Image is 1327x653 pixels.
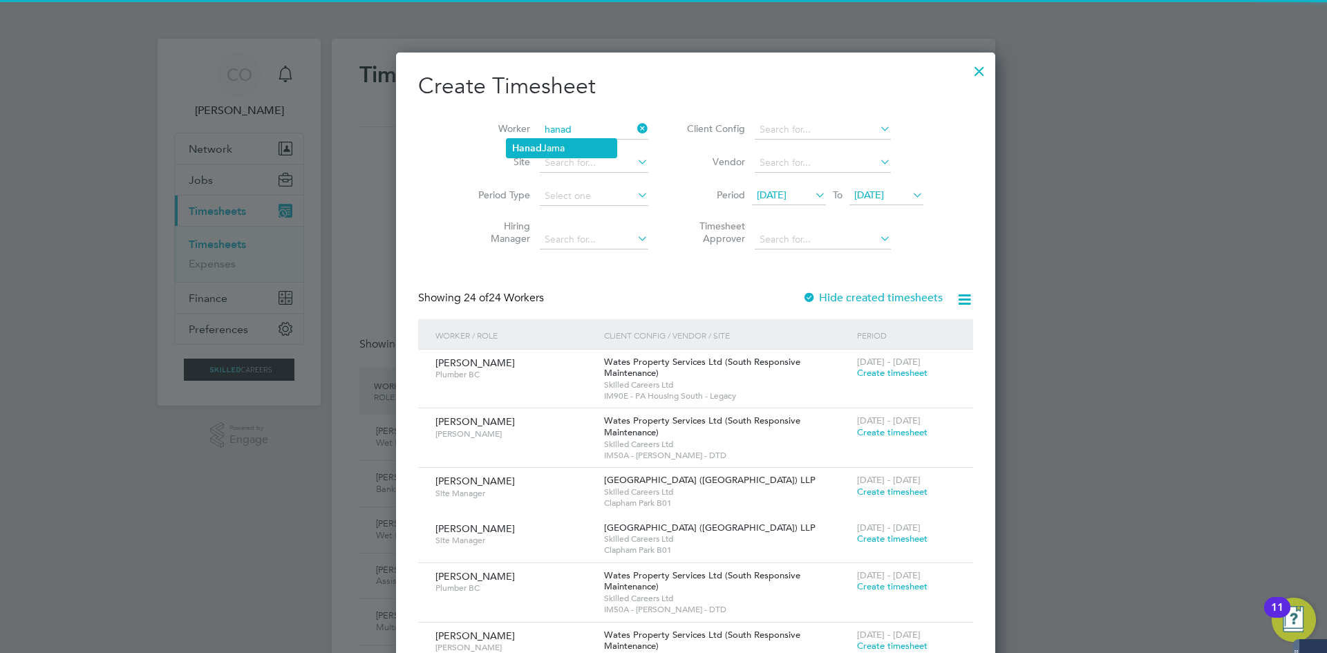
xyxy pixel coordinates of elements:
span: [DATE] - [DATE] [857,629,921,641]
span: Plumber BC [435,583,594,594]
span: Skilled Careers Ltd [604,439,850,450]
span: [PERSON_NAME] [435,570,515,583]
span: [PERSON_NAME] [435,642,594,653]
input: Search for... [755,120,891,140]
span: To [829,186,847,204]
span: Skilled Careers Ltd [604,593,850,604]
span: [DATE] - [DATE] [857,474,921,486]
input: Select one [540,187,648,206]
input: Search for... [540,153,648,173]
span: Create timesheet [857,426,928,438]
span: Site Manager [435,535,594,546]
span: [DATE] - [DATE] [857,415,921,426]
input: Search for... [540,120,648,140]
span: Plumber BC [435,369,594,380]
span: [GEOGRAPHIC_DATA] ([GEOGRAPHIC_DATA]) LLP [604,522,816,533]
div: 11 [1271,607,1283,625]
span: [DATE] - [DATE] [857,356,921,368]
label: Site [468,155,530,168]
label: Timesheet Approver [683,220,745,245]
span: [PERSON_NAME] [435,522,515,535]
span: IM50A - [PERSON_NAME] - DTD [604,450,850,461]
span: Wates Property Services Ltd (South Responsive Maintenance) [604,415,800,438]
label: Client Config [683,122,745,135]
h2: Create Timesheet [418,72,973,101]
label: Worker [468,122,530,135]
button: Open Resource Center, 11 new notifications [1272,598,1316,642]
div: Worker / Role [432,319,601,351]
span: [PERSON_NAME] [435,475,515,487]
span: Create timesheet [857,640,928,652]
span: Wates Property Services Ltd (South Responsive Maintenance) [604,356,800,379]
span: [PERSON_NAME] [435,630,515,642]
div: Client Config / Vendor / Site [601,319,854,351]
span: [DATE] - [DATE] [857,522,921,533]
b: Hanad [512,142,542,154]
span: [GEOGRAPHIC_DATA] ([GEOGRAPHIC_DATA]) LLP [604,474,816,486]
span: Skilled Careers Ltd [604,379,850,390]
span: Skilled Careers Ltd [604,486,850,498]
span: 24 of [464,291,489,305]
input: Search for... [755,230,891,249]
span: Wates Property Services Ltd (South Responsive Maintenance) [604,569,800,593]
span: [DATE] - [DATE] [857,569,921,581]
label: Period [683,189,745,201]
span: Clapham Park B01 [604,545,850,556]
input: Search for... [540,230,648,249]
span: [DATE] [854,189,884,201]
li: Jama [507,139,617,158]
span: IM50A - [PERSON_NAME] - DTD [604,604,850,615]
label: Hiring Manager [468,220,530,245]
span: [DATE] [757,189,787,201]
span: Create timesheet [857,367,928,379]
label: Vendor [683,155,745,168]
span: [PERSON_NAME] [435,357,515,369]
div: Showing [418,291,547,305]
label: Hide created timesheets [802,291,943,305]
span: Site Manager [435,488,594,499]
span: [PERSON_NAME] [435,415,515,428]
span: Skilled Careers Ltd [604,533,850,545]
input: Search for... [755,153,891,173]
div: Period [854,319,959,351]
span: Create timesheet [857,533,928,545]
span: [PERSON_NAME] [435,428,594,439]
span: Wates Property Services Ltd (South Responsive Maintenance) [604,629,800,652]
span: Create timesheet [857,580,928,592]
span: 24 Workers [464,291,544,305]
span: IM90E - PA Housing South - Legacy [604,390,850,401]
span: Clapham Park B01 [604,498,850,509]
label: Period Type [468,189,530,201]
span: Create timesheet [857,486,928,498]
